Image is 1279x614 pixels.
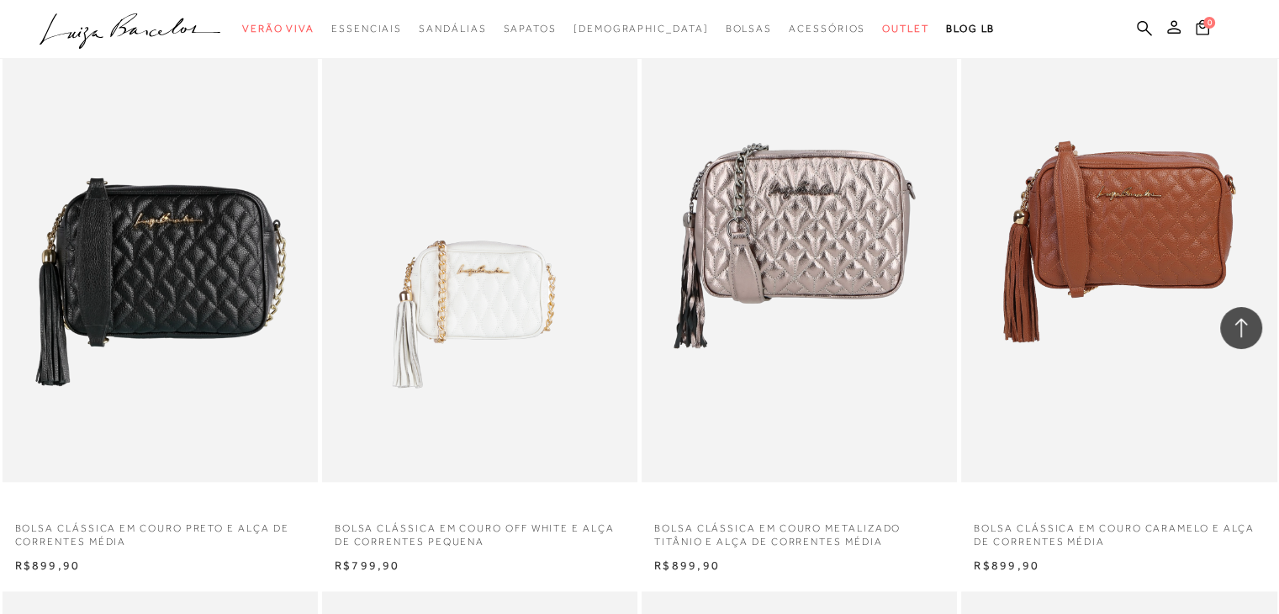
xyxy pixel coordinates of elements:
span: Sapatos [503,23,556,34]
span: Verão Viva [242,23,314,34]
a: BOLSA CLÁSSICA EM COURO OFF WHITE E ALÇA DE CORRENTES PEQUENA BOLSA CLÁSSICA EM COURO OFF WHITE E... [324,11,636,479]
span: 0 [1203,17,1215,29]
img: BOLSA CLÁSSICA EM COURO PRETO E ALÇA DE CORRENTES MÉDIA [4,11,316,479]
a: categoryNavScreenReaderText [419,13,486,45]
a: categoryNavScreenReaderText [882,13,929,45]
a: categoryNavScreenReaderText [789,13,865,45]
img: BOLSA CLÁSSICA EM COURO CARAMELO E ALÇA DE CORRENTES MÉDIA [963,11,1275,479]
span: Sandálias [419,23,486,34]
span: Outlet [882,23,929,34]
a: BOLSA CLÁSSICA EM COURO CARAMELO E ALÇA DE CORRENTES MÉDIA BOLSA CLÁSSICA EM COURO CARAMELO E ALÇ... [963,11,1275,479]
a: noSubCategoriesText [573,13,709,45]
span: R$899,90 [15,558,81,572]
img: BOLSA CLÁSSICA EM COURO OFF WHITE E ALÇA DE CORRENTES PEQUENA [324,11,636,479]
a: BOLSA CLÁSSICA EM COURO OFF WHITE E ALÇA DE CORRENTES PEQUENA [322,511,637,550]
a: categoryNavScreenReaderText [331,13,402,45]
a: BLOG LB [946,13,995,45]
span: Bolsas [725,23,772,34]
span: [DEMOGRAPHIC_DATA] [573,23,709,34]
a: BOLSA CLÁSSICA EM COURO METALIZADO TITÂNIO E ALÇA DE CORRENTES MÉDIA BOLSA CLÁSSICA EM COURO META... [643,11,955,479]
a: categoryNavScreenReaderText [725,13,772,45]
a: BOLSA CLÁSSICA EM COURO METALIZADO TITÂNIO E ALÇA DE CORRENTES MÉDIA [642,511,957,550]
span: R$899,90 [974,558,1039,572]
span: Essenciais [331,23,402,34]
span: R$899,90 [654,558,720,572]
button: 0 [1191,19,1214,41]
a: BOLSA CLÁSSICA EM COURO PRETO E ALÇA DE CORRENTES MÉDIA BOLSA CLÁSSICA EM COURO PRETO E ALÇA DE C... [4,11,316,479]
a: categoryNavScreenReaderText [503,13,556,45]
img: BOLSA CLÁSSICA EM COURO METALIZADO TITÂNIO E ALÇA DE CORRENTES MÉDIA [643,11,955,479]
a: categoryNavScreenReaderText [242,13,314,45]
span: BLOG LB [946,23,995,34]
a: BOLSA CLÁSSICA EM COURO PRETO E ALÇA DE CORRENTES MÉDIA [3,511,318,550]
a: BOLSA CLÁSSICA EM COURO CARAMELO E ALÇA DE CORRENTES MÉDIA [961,511,1276,550]
span: Acessórios [789,23,865,34]
span: R$799,90 [335,558,400,572]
